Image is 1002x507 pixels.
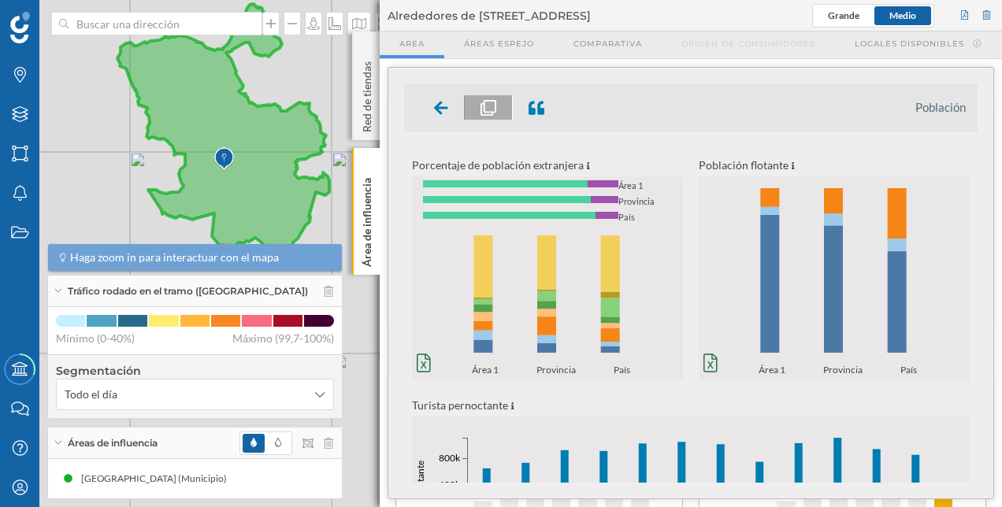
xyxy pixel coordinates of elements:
span: Origen de consumidores [681,38,815,50]
text: 800k [439,453,461,464]
h4: Segmentación [56,363,334,379]
span: Soporte [32,11,87,25]
span: País [900,362,922,381]
p: Área de influencia [359,172,375,267]
span: Área 1 [759,362,790,381]
span: Máximo (99,7-100%) [232,331,334,346]
span: Grande [828,9,859,21]
span: Haga zoom in para interactuar con el mapa [70,250,279,265]
span: Medio [889,9,916,21]
span: Alrededores de [STREET_ADDRESS] [388,8,591,24]
span: Todo el día [65,387,117,402]
span: Provincia [536,362,581,381]
p: Población flotante [699,157,970,174]
span: Área 1 [472,362,503,381]
span: Áreas de influencia [68,436,158,450]
p: Porcentaje de población extranjera [412,157,683,174]
img: Geoblink Logo [10,12,30,43]
span: Tráfico rodado en el tramo ([GEOGRAPHIC_DATA]) [68,284,308,298]
div: [GEOGRAPHIC_DATA] (Municipio) [81,471,235,487]
span: Locales disponibles [855,38,964,50]
li: Población [915,99,966,115]
p: Turista pernoctante [412,397,970,414]
img: Marker [214,143,234,175]
span: Comparativa [573,38,642,50]
span: Provincia [823,362,867,381]
span: Area [399,38,425,50]
span: País [614,362,635,381]
span: Mínimo (0-40%) [56,331,135,346]
text: 600k [439,479,461,490]
p: Red de tiendas [359,55,375,132]
span: Áreas espejo [464,38,534,50]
